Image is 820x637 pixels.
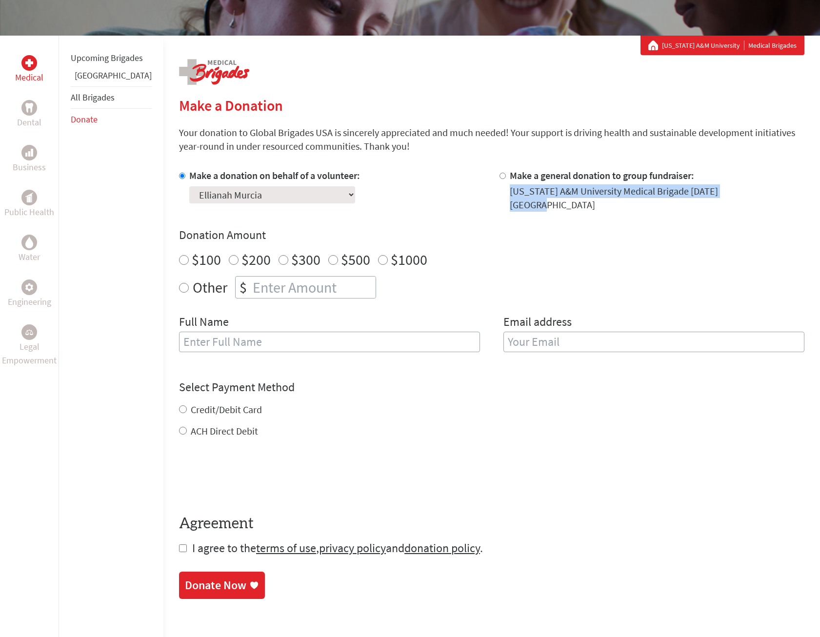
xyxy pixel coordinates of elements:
[25,193,33,202] img: Public Health
[25,103,33,112] img: Dental
[25,149,33,157] img: Business
[71,92,115,103] a: All Brigades
[241,250,271,269] label: $200
[179,572,265,599] a: Donate Now
[15,55,43,84] a: MedicalMedical
[4,205,54,219] p: Public Health
[179,227,804,243] h4: Donation Amount
[193,276,227,299] label: Other
[21,55,37,71] div: Medical
[391,250,427,269] label: $1000
[71,114,98,125] a: Donate
[503,332,804,352] input: Your Email
[510,169,694,181] label: Make a general donation to group fundraiser:
[341,250,370,269] label: $500
[19,250,40,264] p: Water
[71,86,152,109] li: All Brigades
[17,100,41,129] a: DentalDental
[21,279,37,295] div: Engineering
[256,540,316,556] a: terms of use
[236,277,251,298] div: $
[179,332,480,352] input: Enter Full Name
[179,126,804,153] p: Your donation to Global Brigades USA is sincerely appreciated and much needed! Your support is dr...
[179,97,804,114] h2: Make a Donation
[13,160,46,174] p: Business
[4,190,54,219] a: Public HealthPublic Health
[404,540,480,556] a: donation policy
[191,403,262,416] label: Credit/Debit Card
[319,540,386,556] a: privacy policy
[8,279,51,309] a: EngineeringEngineering
[75,70,152,81] a: [GEOGRAPHIC_DATA]
[71,109,152,130] li: Donate
[192,540,483,556] span: I agree to the , and .
[21,324,37,340] div: Legal Empowerment
[251,277,376,298] input: Enter Amount
[71,69,152,86] li: Panama
[503,314,572,332] label: Email address
[179,379,804,395] h4: Select Payment Method
[19,235,40,264] a: WaterWater
[17,116,41,129] p: Dental
[71,52,143,63] a: Upcoming Brigades
[179,458,327,496] iframe: reCAPTCHA
[192,250,221,269] label: $100
[179,59,249,85] img: logo-medical.png
[291,250,320,269] label: $300
[510,184,804,212] div: [US_STATE] A&M University Medical Brigade [DATE] [GEOGRAPHIC_DATA]
[25,237,33,248] img: Water
[21,145,37,160] div: Business
[189,169,360,181] label: Make a donation on behalf of a volunteer:
[25,59,33,67] img: Medical
[21,190,37,205] div: Public Health
[191,425,258,437] label: ACH Direct Debit
[25,283,33,291] img: Engineering
[25,329,33,335] img: Legal Empowerment
[15,71,43,84] p: Medical
[2,340,57,367] p: Legal Empowerment
[8,295,51,309] p: Engineering
[71,47,152,69] li: Upcoming Brigades
[21,235,37,250] div: Water
[13,145,46,174] a: BusinessBusiness
[179,515,804,533] h4: Agreement
[648,40,797,50] div: Medical Brigades
[185,577,246,593] div: Donate Now
[179,314,229,332] label: Full Name
[2,324,57,367] a: Legal EmpowermentLegal Empowerment
[662,40,744,50] a: [US_STATE] A&M University
[21,100,37,116] div: Dental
